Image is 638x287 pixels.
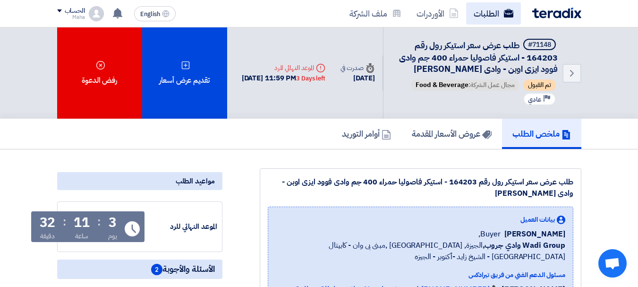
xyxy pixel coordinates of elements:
[268,176,573,199] div: طلب عرض سعر استيكر رول رقم 164203 - استيكر فاصوليا حمراء 400 جم وادى فوود ايزى اوبن - وادى [PERSO...
[109,216,117,229] div: 3
[478,228,500,240] span: Buyer,
[140,11,160,17] span: English
[598,249,627,278] a: Open chat
[401,119,502,149] a: عروض الأسعار المقدمة
[151,264,162,275] span: 2
[134,6,176,21] button: English
[276,240,565,262] span: الجيزة, [GEOGRAPHIC_DATA] ,مبنى بى وان - كابيتال [GEOGRAPHIC_DATA] - الشيخ زايد -أكتوبر - الجيزه
[63,213,66,230] div: :
[399,39,558,75] span: طلب عرض سعر استيكر رول رقم 164203 - استيكر فاصوليا حمراء 400 جم وادى فوود ايزى اوبن - وادى [PERSO...
[108,231,117,241] div: يوم
[528,95,541,104] span: عادي
[412,128,492,139] h5: عروض الأسعار المقدمة
[332,119,401,149] a: أوامر التوريد
[523,79,556,91] span: تم القبول
[409,2,466,25] a: الأوردرات
[340,63,374,73] div: صدرت في
[504,228,565,240] span: [PERSON_NAME]
[74,216,90,229] div: 11
[97,213,101,230] div: :
[483,240,565,251] b: Wadi Group وادي جروب,
[416,80,468,90] span: Food & Beverage
[342,128,391,139] h5: أوامر التوريد
[75,231,89,241] div: ساعة
[242,73,325,84] div: [DATE] 11:59 PM
[57,15,85,20] div: Maha
[340,73,374,84] div: [DATE]
[276,270,565,280] div: مسئول الدعم الفني من فريق تيرادكس
[242,63,325,73] div: الموعد النهائي للرد
[142,27,227,119] div: تقديم عرض أسعار
[342,2,409,25] a: ملف الشركة
[466,2,521,25] a: الطلبات
[411,79,519,91] span: مجال عمل الشركة:
[146,221,217,232] div: الموعد النهائي للرد
[65,7,85,15] div: الحساب
[151,263,215,275] span: الأسئلة والأجوبة
[40,231,55,241] div: دقيقة
[40,216,56,229] div: 32
[528,42,551,48] div: #71148
[57,27,142,119] div: رفض الدعوة
[89,6,104,21] img: profile_test.png
[502,119,581,149] a: ملخص الطلب
[532,8,581,18] img: Teradix logo
[512,128,571,139] h5: ملخص الطلب
[296,74,325,83] div: 3 Days left
[520,215,555,225] span: بيانات العميل
[395,39,558,75] h5: طلب عرض سعر استيكر رول رقم 164203 - استيكر فاصوليا حمراء 400 جم وادى فوود ايزى اوبن - وادى فود ال...
[57,172,222,190] div: مواعيد الطلب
